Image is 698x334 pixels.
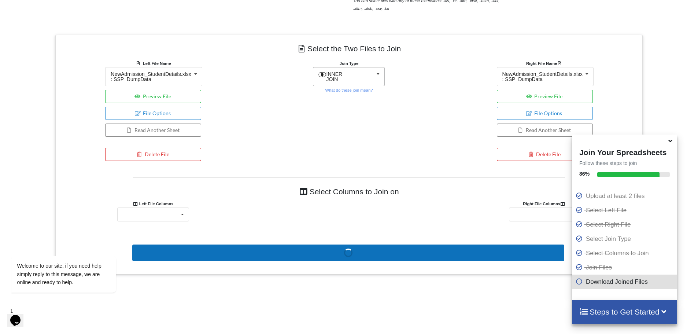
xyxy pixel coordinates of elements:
[576,191,675,201] p: Upload at least 2 files
[576,220,675,229] p: Select Right File
[572,159,677,167] p: Follow these steps to join
[526,61,563,66] b: Right File Name
[61,40,637,57] h4: Select the Two Files to Join
[497,148,593,161] button: Delete File
[502,71,583,82] div: NewAdmission_StudentDetails.xlsx : SSP_DumpData
[133,183,565,200] h4: Select Columns to Join on
[497,124,593,137] button: Read Another Sheet
[576,263,675,272] p: Join Files
[133,202,174,206] b: Left File Columns
[523,202,566,206] b: Right File Columns
[7,305,31,327] iframe: chat widget
[105,124,201,137] button: Read Another Sheet
[105,148,201,161] button: Delete File
[579,307,670,316] h4: Steps to Get Started
[105,107,201,120] button: File Options
[325,88,373,92] small: What do these join mean?
[572,146,677,157] h4: Join Your Spreadsheets
[576,277,675,286] p: Download Joined Files
[105,90,201,103] button: Preview File
[326,71,343,82] span: INNER JOIN
[7,190,139,301] iframe: chat widget
[497,90,593,103] button: Preview File
[132,245,564,261] button: Join Files
[340,61,358,66] b: Join Type
[111,71,191,82] div: NewAdmission_StudentDetails.xlsx : SSP_DumpData
[143,61,171,66] b: Left File Name
[576,249,675,258] p: Select Columns to Join
[576,234,675,243] p: Select Join Type
[576,206,675,215] p: Select Left File
[497,107,593,120] button: File Options
[579,171,590,177] b: 86 %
